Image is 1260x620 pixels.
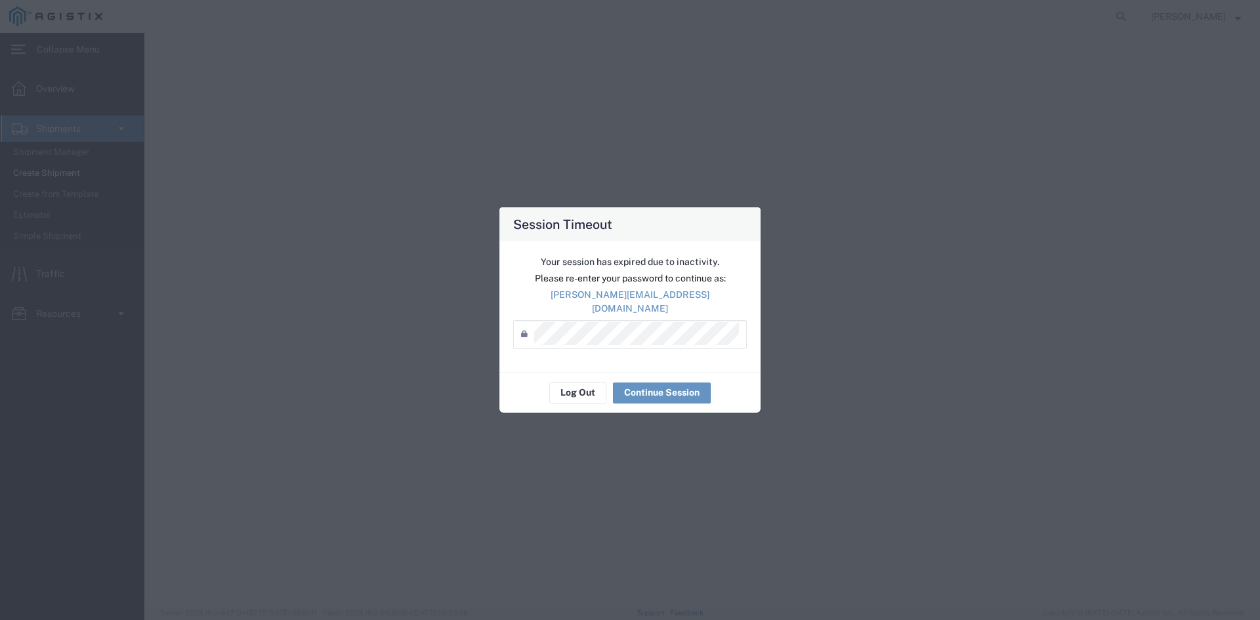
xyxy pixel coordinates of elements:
[513,255,747,269] p: Your session has expired due to inactivity.
[513,288,747,316] p: [PERSON_NAME][EMAIL_ADDRESS][DOMAIN_NAME]
[513,215,612,234] h4: Session Timeout
[613,382,711,403] button: Continue Session
[513,272,747,285] p: Please re-enter your password to continue as:
[549,382,606,403] button: Log Out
